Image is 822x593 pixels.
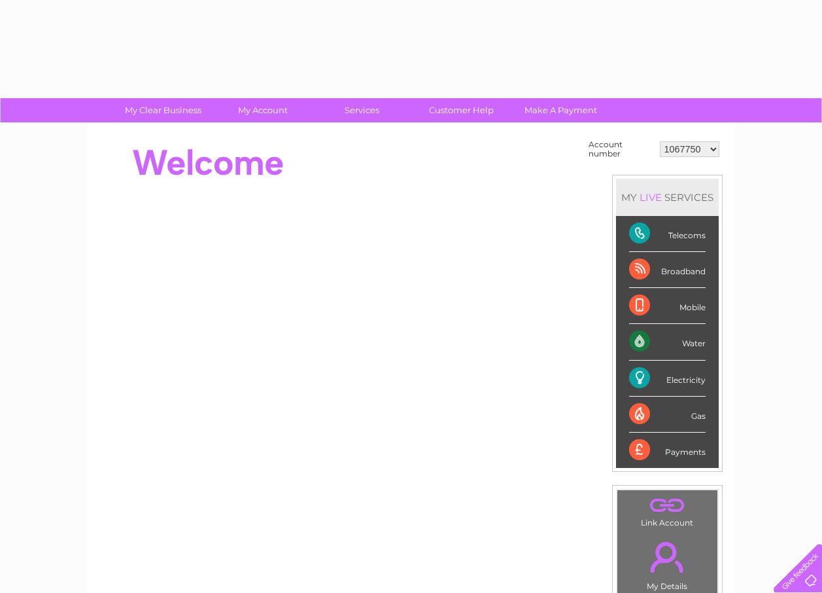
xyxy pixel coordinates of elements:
a: Customer Help [407,98,515,122]
div: MY SERVICES [616,179,719,216]
td: Link Account [617,490,718,531]
div: Telecoms [629,216,706,252]
div: Mobile [629,288,706,324]
div: LIVE [637,191,664,204]
a: . [621,534,714,580]
div: Gas [629,397,706,433]
div: Water [629,324,706,360]
a: My Account [209,98,317,122]
div: Payments [629,433,706,468]
a: . [621,494,714,516]
a: Make A Payment [507,98,615,122]
div: Broadband [629,252,706,288]
td: Account number [585,137,657,162]
a: My Clear Business [109,98,217,122]
div: Electricity [629,361,706,397]
a: Services [308,98,416,122]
